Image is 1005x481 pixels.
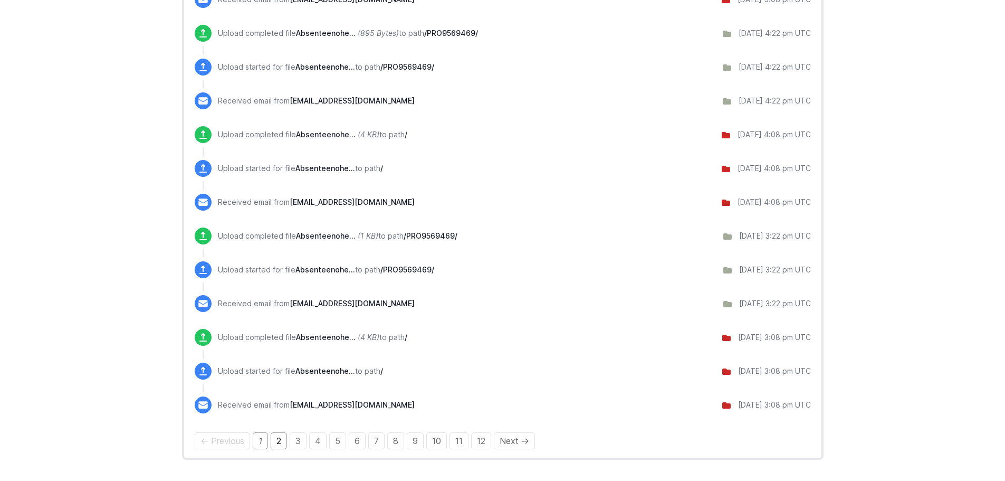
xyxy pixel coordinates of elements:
[387,432,404,449] a: Page 8
[295,62,355,71] span: Absenteenoheader-sisid.csv
[290,96,415,105] span: [EMAIL_ADDRESS][DOMAIN_NAME]
[358,29,399,37] i: (895 Bytes)
[295,366,355,375] span: Absenteenoheader-sisid.csv
[358,333,379,342] i: (4 KB)
[296,333,356,342] span: Absenteenoheader-sisid.csv
[380,164,383,173] span: /
[271,432,287,449] a: Page 2
[309,432,327,449] a: Page 4
[738,332,811,343] div: [DATE] 3:08 pm UTC
[471,432,491,449] a: Page 12
[739,298,811,309] div: [DATE] 3:22 pm UTC
[739,28,811,39] div: [DATE] 4:22 pm UTC
[290,197,415,206] span: [EMAIL_ADDRESS][DOMAIN_NAME]
[739,265,811,275] div: [DATE] 3:22 pm UTC
[218,265,434,275] p: Upload started for file to path
[218,163,383,174] p: Upload started for file to path
[218,231,457,241] p: Upload completed file to path
[218,400,415,410] p: Received email from
[358,130,379,139] i: (4 KB)
[290,432,307,449] a: Page 3
[738,129,811,140] div: [DATE] 4:08 pm UTC
[739,231,811,241] div: [DATE] 3:22 pm UTC
[218,197,415,208] p: Received email from
[952,428,992,468] iframe: Drift Widget Chat Controller
[218,62,434,72] p: Upload started for file to path
[368,432,385,449] a: Page 7
[329,432,346,449] a: Page 5
[407,432,424,449] a: Page 9
[380,62,434,71] span: /PRO9569469/
[349,432,366,449] a: Page 6
[290,299,415,308] span: [EMAIL_ADDRESS][DOMAIN_NAME]
[739,62,811,72] div: [DATE] 4:22 pm UTC
[738,197,811,208] div: [DATE] 4:08 pm UTC
[380,366,383,375] span: /
[739,96,811,106] div: [DATE] 4:22 pm UTC
[295,265,355,274] span: Absenteenoheader-sisid.csv
[218,28,478,39] p: Upload completed file to path
[405,130,407,139] span: /
[426,432,447,449] a: Page 10
[195,432,250,449] span: Previous page
[424,29,478,37] span: /PRO9569469/
[738,400,811,410] div: [DATE] 3:08 pm UTC
[296,29,356,37] span: Absenteenoheader-sisid.csv
[218,332,407,343] p: Upload completed file to path
[296,130,356,139] span: Absenteenoheader-sisid.csv
[218,298,415,309] p: Received email from
[218,366,383,376] p: Upload started for file to path
[405,333,407,342] span: /
[449,432,468,449] a: Page 11
[218,96,415,106] p: Received email from
[380,265,434,274] span: /PRO9569469/
[358,231,378,240] i: (1 KB)
[296,231,356,240] span: Absenteenoheader-sisid.csv
[738,163,811,174] div: [DATE] 4:08 pm UTC
[195,435,811,447] div: Pagination
[253,432,268,449] em: Page 1
[404,231,457,240] span: /PRO9569469/
[494,432,535,449] a: Next page
[738,366,811,376] div: [DATE] 3:08 pm UTC
[218,129,407,140] p: Upload completed file to path
[290,400,415,409] span: [EMAIL_ADDRESS][DOMAIN_NAME]
[295,164,355,173] span: Absenteenoheader-sisid.csv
